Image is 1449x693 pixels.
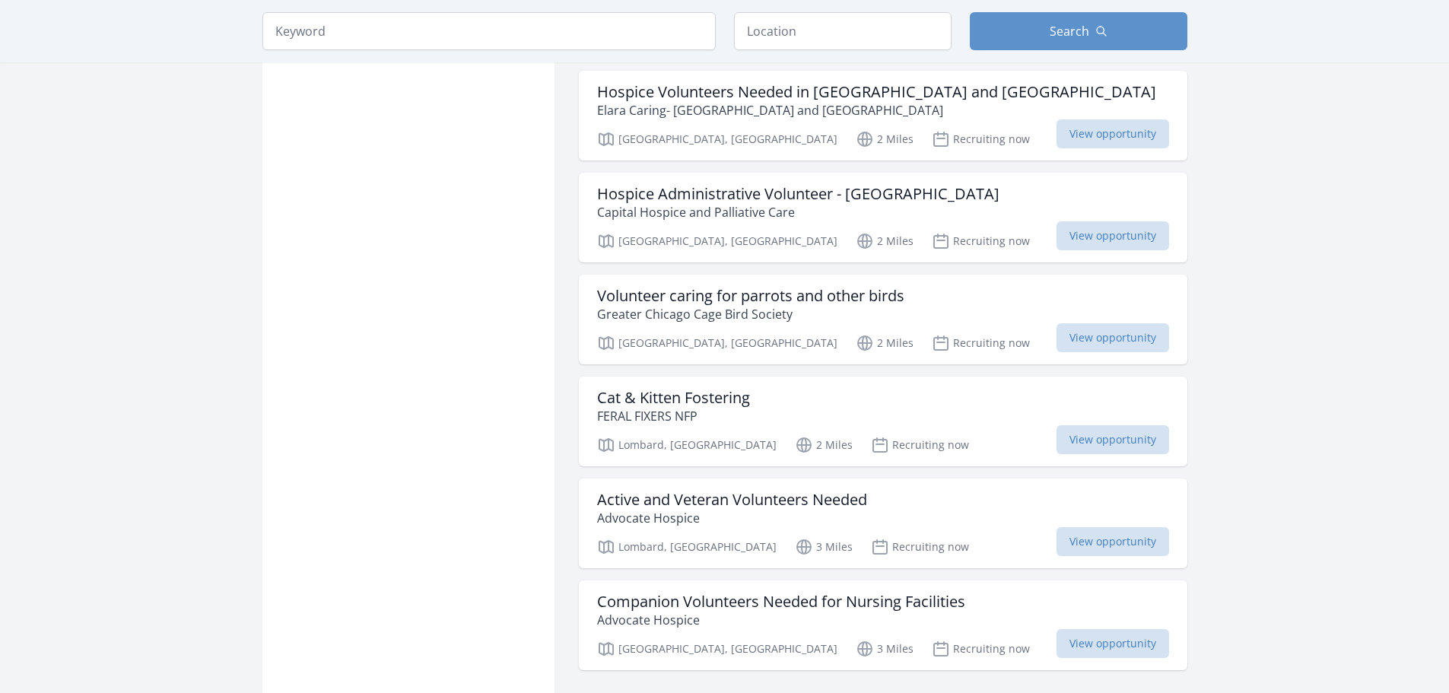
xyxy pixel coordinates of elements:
[597,538,777,556] p: Lombard, [GEOGRAPHIC_DATA]
[579,71,1187,161] a: Hospice Volunteers Needed in [GEOGRAPHIC_DATA] and [GEOGRAPHIC_DATA] Elara Caring- [GEOGRAPHIC_DA...
[597,287,904,305] h3: Volunteer caring for parrots and other birds
[856,334,914,352] p: 2 Miles
[597,83,1156,101] h3: Hospice Volunteers Needed in [GEOGRAPHIC_DATA] and [GEOGRAPHIC_DATA]
[795,436,853,454] p: 2 Miles
[970,12,1187,50] button: Search
[597,305,904,323] p: Greater Chicago Cage Bird Society
[856,232,914,250] p: 2 Miles
[932,334,1030,352] p: Recruiting now
[597,611,965,629] p: Advocate Hospice
[932,232,1030,250] p: Recruiting now
[597,130,837,148] p: [GEOGRAPHIC_DATA], [GEOGRAPHIC_DATA]
[932,130,1030,148] p: Recruiting now
[597,491,867,509] h3: Active and Veteran Volunteers Needed
[579,377,1187,466] a: Cat & Kitten Fostering FERAL FIXERS NFP Lombard, [GEOGRAPHIC_DATA] 2 Miles Recruiting now View op...
[579,173,1187,262] a: Hospice Administrative Volunteer - [GEOGRAPHIC_DATA] Capital Hospice and Palliative Care [GEOGRAP...
[1057,221,1169,250] span: View opportunity
[1057,629,1169,658] span: View opportunity
[795,538,853,556] p: 3 Miles
[597,436,777,454] p: Lombard, [GEOGRAPHIC_DATA]
[579,580,1187,670] a: Companion Volunteers Needed for Nursing Facilities Advocate Hospice [GEOGRAPHIC_DATA], [GEOGRAPHI...
[579,478,1187,568] a: Active and Veteran Volunteers Needed Advocate Hospice Lombard, [GEOGRAPHIC_DATA] 3 Miles Recruiti...
[856,640,914,658] p: 3 Miles
[597,389,750,407] h3: Cat & Kitten Fostering
[871,436,969,454] p: Recruiting now
[1057,119,1169,148] span: View opportunity
[1057,425,1169,454] span: View opportunity
[597,407,750,425] p: FERAL FIXERS NFP
[597,334,837,352] p: [GEOGRAPHIC_DATA], [GEOGRAPHIC_DATA]
[597,509,867,527] p: Advocate Hospice
[734,12,952,50] input: Location
[1057,527,1169,556] span: View opportunity
[932,640,1030,658] p: Recruiting now
[871,538,969,556] p: Recruiting now
[597,232,837,250] p: [GEOGRAPHIC_DATA], [GEOGRAPHIC_DATA]
[262,12,716,50] input: Keyword
[1050,22,1089,40] span: Search
[856,130,914,148] p: 2 Miles
[579,275,1187,364] a: Volunteer caring for parrots and other birds Greater Chicago Cage Bird Society [GEOGRAPHIC_DATA],...
[597,640,837,658] p: [GEOGRAPHIC_DATA], [GEOGRAPHIC_DATA]
[597,593,965,611] h3: Companion Volunteers Needed for Nursing Facilities
[597,185,999,203] h3: Hospice Administrative Volunteer - [GEOGRAPHIC_DATA]
[597,203,999,221] p: Capital Hospice and Palliative Care
[597,101,1156,119] p: Elara Caring- [GEOGRAPHIC_DATA] and [GEOGRAPHIC_DATA]
[1057,323,1169,352] span: View opportunity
